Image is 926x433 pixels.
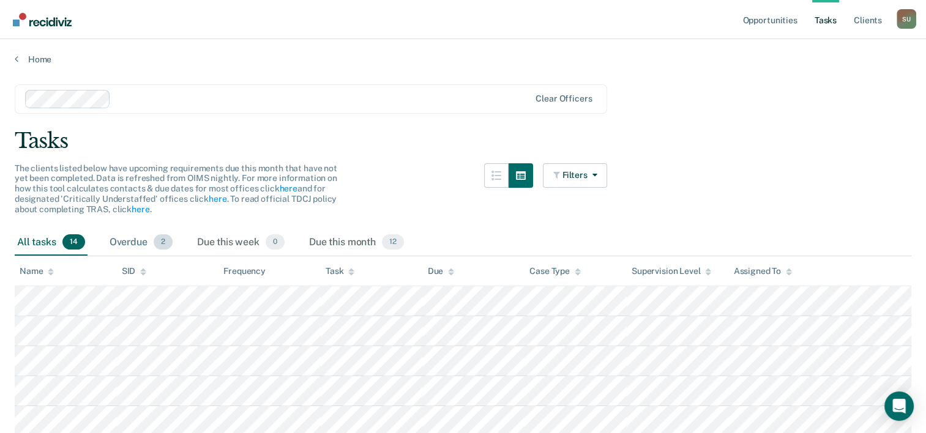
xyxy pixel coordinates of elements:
[195,229,287,256] div: Due this week0
[632,266,712,276] div: Supervision Level
[536,94,592,104] div: Clear officers
[209,194,226,204] a: here
[529,266,581,276] div: Case Type
[897,9,916,29] button: Profile dropdown button
[62,234,85,250] span: 14
[15,54,911,65] a: Home
[132,204,149,214] a: here
[543,163,608,188] button: Filters
[15,128,911,154] div: Tasks
[107,229,175,256] div: Overdue2
[20,266,54,276] div: Name
[15,229,88,256] div: All tasks14
[428,266,455,276] div: Due
[122,266,147,276] div: SID
[223,266,266,276] div: Frequency
[382,234,404,250] span: 12
[13,13,72,26] img: Recidiviz
[326,266,354,276] div: Task
[897,9,916,29] div: S U
[279,183,297,193] a: here
[307,229,406,256] div: Due this month12
[733,266,791,276] div: Assigned To
[15,163,337,214] span: The clients listed below have upcoming requirements due this month that have not yet been complet...
[266,234,285,250] span: 0
[154,234,173,250] span: 2
[884,391,914,421] div: Open Intercom Messenger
